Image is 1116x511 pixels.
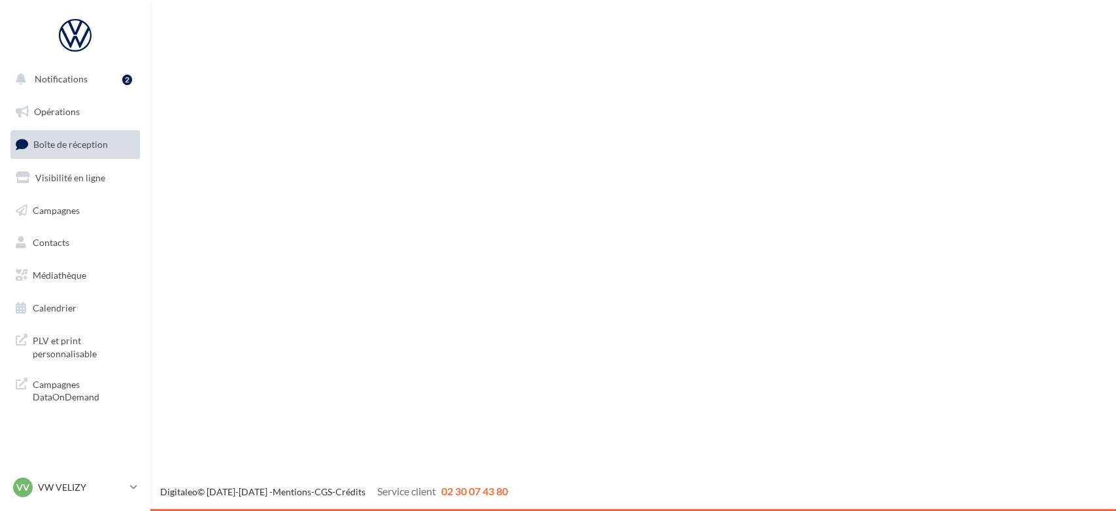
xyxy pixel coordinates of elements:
button: Notifications 2 [8,65,137,93]
span: Campagnes [33,204,80,215]
span: Calendrier [33,302,76,313]
a: Mentions [273,486,311,497]
div: 2 [122,75,132,85]
a: CGS [314,486,332,497]
a: Opérations [8,98,143,126]
span: PLV et print personnalisable [33,332,135,360]
span: 02 30 07 43 80 [441,485,508,497]
span: Opérations [34,106,80,117]
a: Visibilité en ligne [8,164,143,192]
a: Calendrier [8,294,143,322]
span: Contacts [33,237,69,248]
a: Boîte de réception [8,130,143,158]
span: Campagnes DataOnDemand [33,376,135,404]
span: VV [16,481,29,494]
a: Médiathèque [8,262,143,289]
span: Boîte de réception [33,139,108,150]
a: Contacts [8,229,143,256]
span: Visibilité en ligne [35,172,105,183]
a: PLV et print personnalisable [8,326,143,365]
a: VV VW VELIZY [10,475,140,500]
a: Campagnes DataOnDemand [8,370,143,409]
span: Service client [377,485,436,497]
span: Médiathèque [33,270,86,281]
a: Campagnes [8,197,143,224]
a: Crédits [335,486,365,497]
p: VW VELIZY [38,481,125,494]
a: Digitaleo [160,486,197,497]
span: Notifications [35,73,88,84]
span: © [DATE]-[DATE] - - - [160,486,508,497]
